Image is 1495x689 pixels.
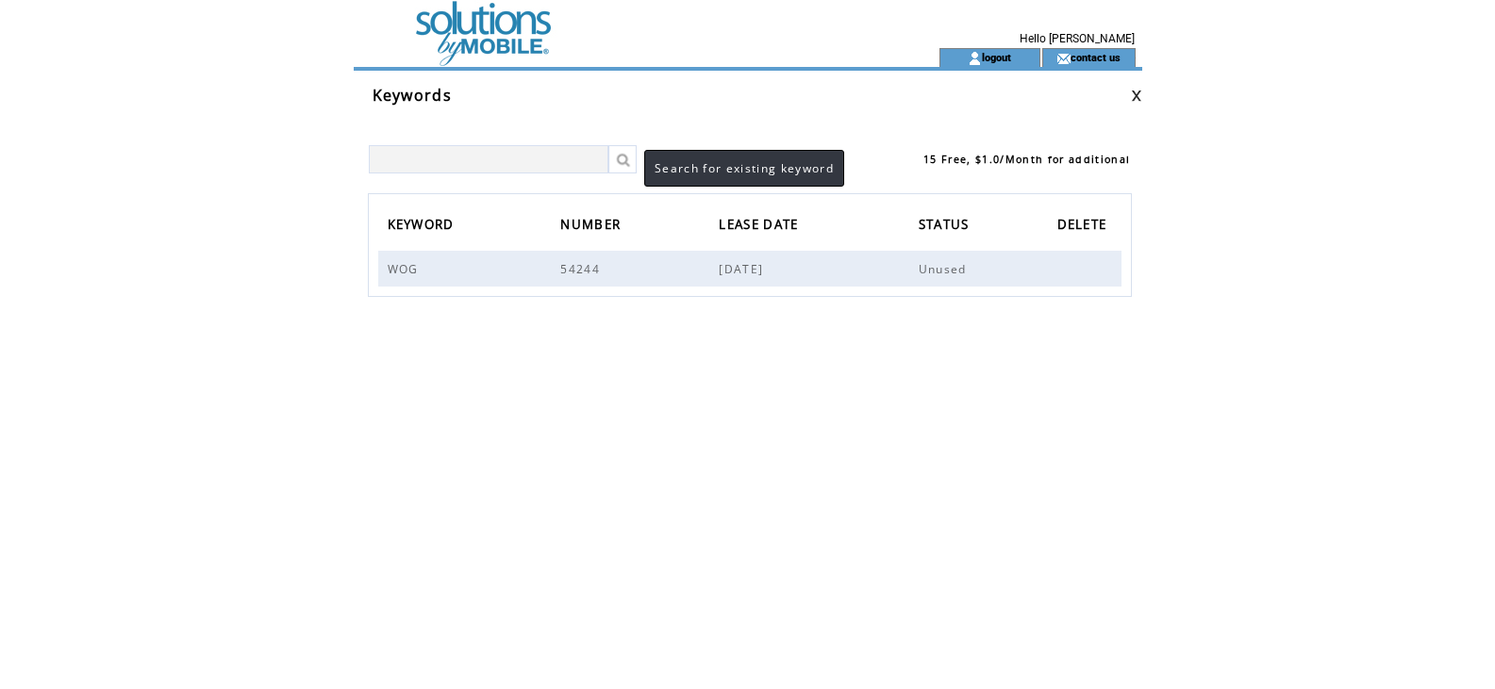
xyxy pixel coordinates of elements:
[719,211,807,242] a: LEASE DATE
[388,211,464,242] a: KEYWORD
[719,211,803,242] span: LEASE DATE
[560,211,630,242] a: NUMBER
[919,261,972,277] span: Unused
[1056,51,1071,66] img: contact_us_icon.gif
[719,261,768,277] span: [DATE]
[982,51,1011,63] a: logout
[655,160,834,176] span: Search for existing keyword
[1057,211,1112,242] span: DELETE
[1020,32,1135,45] span: Hello [PERSON_NAME]
[388,261,424,277] span: WOG
[1071,51,1121,63] a: contact us
[373,85,453,106] span: Keywords
[388,211,459,242] span: KEYWORD
[923,153,1130,166] span: 15 Free, $1.0/Month for additional
[919,211,974,242] span: STATUS
[968,51,982,66] img: account_icon.gif
[560,211,625,242] span: NUMBER
[560,261,605,277] span: 54244
[919,211,979,242] a: STATUS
